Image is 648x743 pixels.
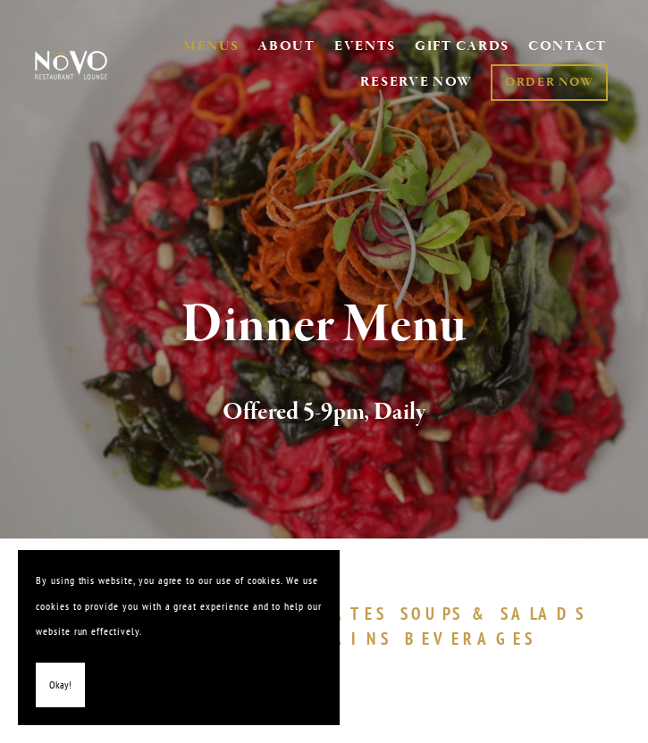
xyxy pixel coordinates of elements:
a: MENUS [183,38,240,55]
a: ABOUT [257,38,316,55]
span: BEVERAGES [405,628,535,649]
h2: Offered 5-9pm, Daily [50,394,598,431]
a: ORDER NOW [491,64,608,101]
span: PLATES [316,603,388,624]
span: & [472,603,492,624]
a: CONTACT [528,30,607,64]
h1: Dinner Menu [50,296,598,355]
button: Okay! [36,663,85,708]
span: Okay! [49,672,72,698]
a: EVENTS [334,38,396,55]
section: Cookie banner [18,550,340,725]
a: BEVERAGES [405,628,544,649]
a: SOUPS&SALADS [400,603,594,624]
img: Novo Restaurant &amp; Lounge [32,50,110,81]
a: MAINS [324,628,400,649]
a: GIFT CARDS [415,30,509,64]
a: RESERVE NOW [360,65,473,99]
p: By using this website, you agree to our use of cookies. We use cookies to provide you with a grea... [36,568,322,645]
span: MAINS [324,628,391,649]
span: SOUPS [400,603,463,624]
span: SALADS [501,603,586,624]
